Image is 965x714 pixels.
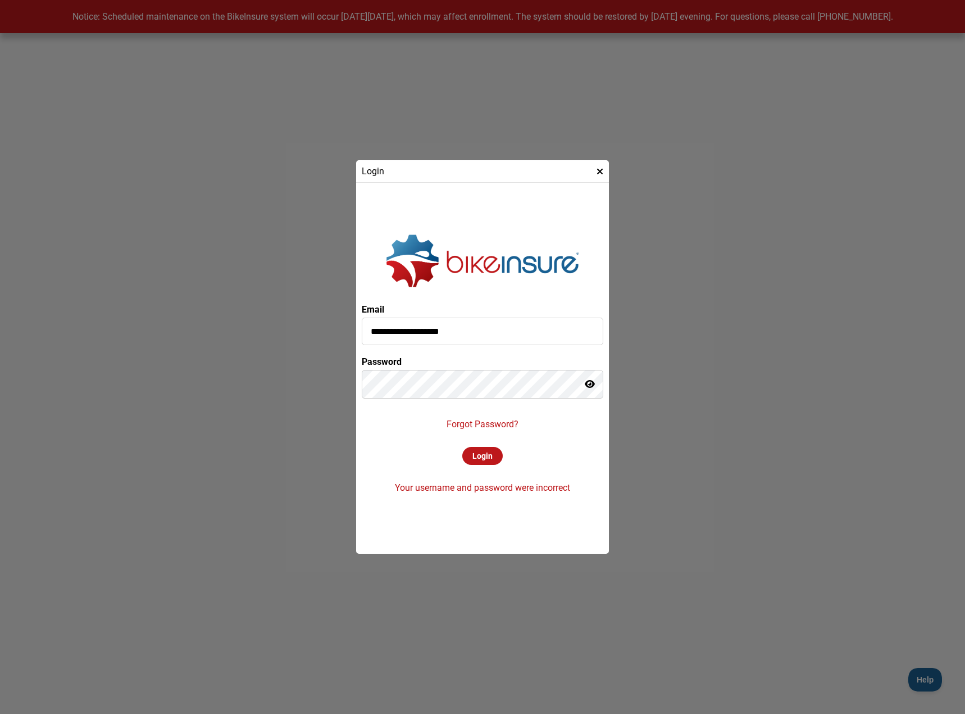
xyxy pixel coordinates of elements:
p: Forgot Password? [447,419,518,430]
p: Your username and password were incorrect [395,482,570,493]
label: Password [362,356,402,367]
div: Login [462,447,503,465]
div: Login [356,160,609,183]
label: Email [362,304,384,315]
